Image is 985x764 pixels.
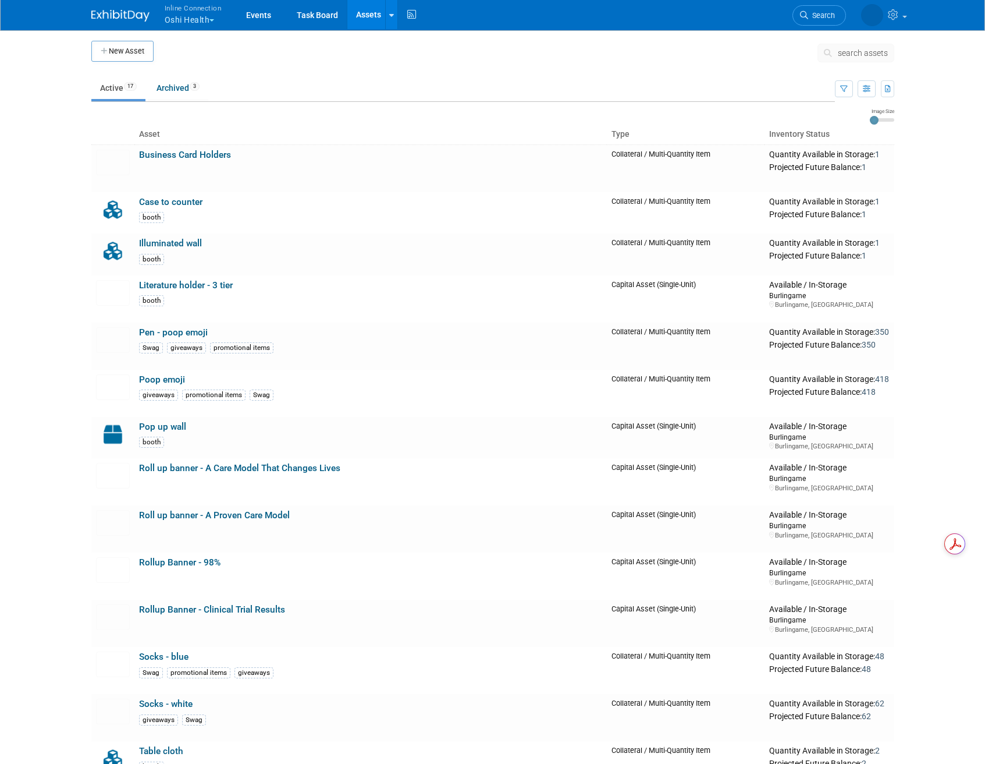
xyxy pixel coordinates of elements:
div: Swag [182,715,206,726]
div: Projected Future Balance: [769,709,889,722]
img: Capital-Asset-Icon-2.png [96,422,130,447]
th: Asset [134,125,607,144]
span: 1 [862,251,866,260]
div: Quantity Available in Storage: [769,374,889,385]
div: Quantity Available in Storage: [769,197,889,207]
td: Capital Asset (Single-Unit) [607,275,765,323]
a: Roll up banner - A Care Model That Changes Lives [139,463,340,473]
div: Projected Future Balance: [769,385,889,398]
td: Collateral / Multi-Quantity Item [607,647,765,694]
img: Collateral-Icon-2.png [96,197,130,222]
span: 418 [862,387,876,397]
div: Burlingame [769,473,889,483]
div: Available / In-Storage [769,557,889,568]
td: Collateral / Multi-Quantity Item [607,323,765,370]
div: Available / In-Storage [769,463,889,473]
div: giveaways [139,390,178,401]
div: promotional items [167,667,230,678]
div: Burlingame [769,568,889,578]
span: 62 [862,712,871,721]
div: promotional items [210,342,273,353]
div: Swag [139,342,163,353]
th: Type [607,125,765,144]
div: promotional items [182,390,246,401]
td: Collateral / Multi-Quantity Item [607,694,765,741]
td: Capital Asset (Single-Unit) [607,505,765,553]
div: Quantity Available in Storage: [769,327,889,338]
span: 1 [875,150,880,159]
a: Pen - poop emoji [139,327,208,338]
div: Quantity Available in Storage: [769,699,889,709]
div: Projected Future Balance: [769,662,889,675]
a: Rollup Banner - 98% [139,557,221,568]
a: Case to counter [139,197,202,207]
div: Burlingame, [GEOGRAPHIC_DATA] [769,531,889,540]
div: Quantity Available in Storage: [769,150,889,160]
div: booth [139,212,164,223]
div: booth [139,295,164,306]
a: Roll up banner - A Proven Care Model [139,510,290,521]
div: Available / In-Storage [769,422,889,432]
a: Illuminated wall [139,238,202,249]
img: Brian Lew [861,4,883,26]
div: Swag [250,390,273,401]
span: 418 [875,374,889,384]
a: Socks - white [139,699,193,709]
td: Collateral / Multi-Quantity Item [607,144,765,192]
span: 350 [862,340,876,349]
td: Capital Asset (Single-Unit) [607,417,765,459]
div: Burlingame [769,521,889,530]
div: giveaways [167,342,206,353]
div: Available / In-Storage [769,280,889,291]
div: Image Size [870,108,894,115]
td: Capital Asset (Single-Unit) [607,458,765,505]
span: search assets [838,48,888,58]
div: Burlingame, [GEOGRAPHIC_DATA] [769,578,889,587]
div: Projected Future Balance: [769,338,889,351]
div: Burlingame, [GEOGRAPHIC_DATA] [769,625,889,634]
span: 48 [862,664,871,674]
div: Quantity Available in Storage: [769,652,889,662]
a: Poop emoji [139,374,185,385]
img: ExhibitDay [91,10,150,22]
a: Search [792,5,846,26]
div: giveaways [234,667,273,678]
div: Burlingame, [GEOGRAPHIC_DATA] [769,442,889,451]
td: Collateral / Multi-Quantity Item [607,234,765,275]
td: Capital Asset (Single-Unit) [607,600,765,647]
div: Burlingame [769,291,889,300]
div: Burlingame, [GEOGRAPHIC_DATA] [769,300,889,309]
span: 62 [875,699,884,708]
td: Collateral / Multi-Quantity Item [607,370,765,417]
a: Rollup Banner - Clinical Trial Results [139,604,285,615]
a: Literature holder - 3 tier [139,280,233,291]
span: 1 [862,210,866,219]
span: Search [808,11,835,20]
a: Archived3 [148,77,208,99]
span: 1 [862,162,866,172]
img: Collateral-Icon-2.png [96,238,130,264]
span: Inline Connection [165,2,222,14]
div: Projected Future Balance: [769,160,889,173]
button: New Asset [91,41,154,62]
span: 48 [875,652,884,661]
div: giveaways [139,715,178,726]
span: 3 [190,82,200,91]
a: Table cloth [139,746,183,756]
a: Pop up wall [139,422,186,432]
div: Available / In-Storage [769,510,889,521]
span: 1 [875,238,880,247]
div: Quantity Available in Storage: [769,746,889,756]
div: Swag [139,667,163,678]
a: Socks - blue [139,652,189,662]
div: Burlingame, [GEOGRAPHIC_DATA] [769,484,889,493]
div: Available / In-Storage [769,604,889,615]
span: 350 [875,327,889,337]
div: Burlingame [769,432,889,442]
a: Business Card Holders [139,150,231,160]
div: booth [139,437,164,448]
div: Quantity Available in Storage: [769,238,889,249]
td: Collateral / Multi-Quantity Item [607,192,765,234]
td: Capital Asset (Single-Unit) [607,553,765,600]
span: 17 [124,82,137,91]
